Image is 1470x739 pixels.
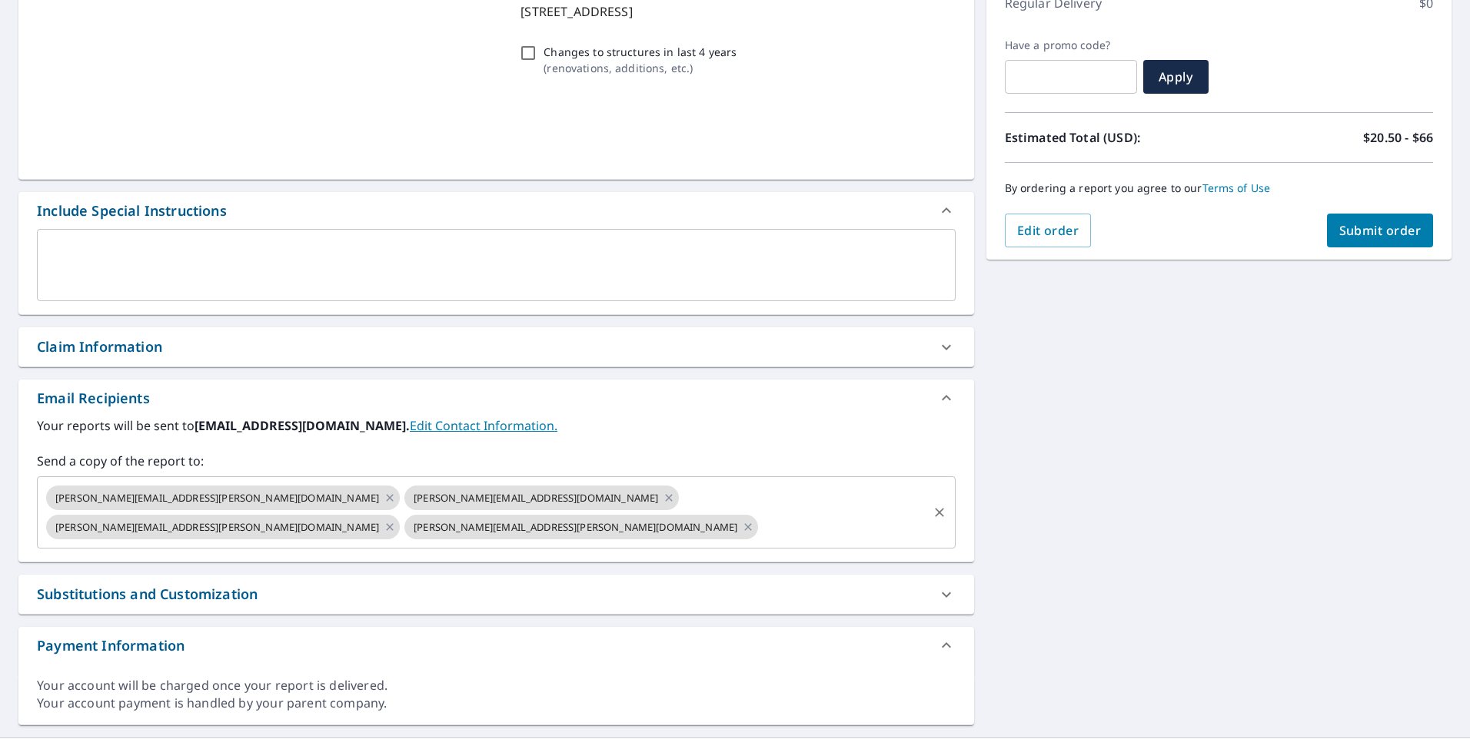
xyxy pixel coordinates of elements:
[37,584,258,605] div: Substitutions and Customization
[37,336,162,357] div: Claim Information
[18,327,974,366] div: Claim Information
[37,416,956,435] label: Your reports will be sent to
[1363,128,1433,147] p: $20.50 - $66
[544,44,737,60] p: Changes to structures in last 4 years
[37,388,150,409] div: Email Recipients
[18,379,974,416] div: Email Recipients
[1005,214,1092,247] button: Edit order
[18,575,974,614] div: Substitutions and Customization
[46,485,400,510] div: [PERSON_NAME][EMAIL_ADDRESS][PERSON_NAME][DOMAIN_NAME]
[46,520,388,535] span: [PERSON_NAME][EMAIL_ADDRESS][PERSON_NAME][DOMAIN_NAME]
[1202,181,1271,195] a: Terms of Use
[1017,222,1079,239] span: Edit order
[37,635,185,656] div: Payment Information
[37,694,956,712] div: Your account payment is handled by your parent company.
[46,491,388,505] span: [PERSON_NAME][EMAIL_ADDRESS][PERSON_NAME][DOMAIN_NAME]
[1339,222,1422,239] span: Submit order
[1156,68,1196,85] span: Apply
[1005,128,1219,147] p: Estimated Total (USD):
[1005,38,1137,52] label: Have a promo code?
[18,192,974,229] div: Include Special Instructions
[1327,214,1434,247] button: Submit order
[404,520,747,535] span: [PERSON_NAME][EMAIL_ADDRESS][PERSON_NAME][DOMAIN_NAME]
[929,502,950,523] button: Clear
[37,200,227,221] div: Include Special Instructions
[18,627,974,664] div: Payment Information
[195,417,410,434] b: [EMAIL_ADDRESS][DOMAIN_NAME].
[544,60,737,76] p: ( renovations, additions, etc. )
[1143,60,1209,94] button: Apply
[404,491,667,505] span: [PERSON_NAME][EMAIL_ADDRESS][DOMAIN_NAME]
[404,515,758,539] div: [PERSON_NAME][EMAIL_ADDRESS][PERSON_NAME][DOMAIN_NAME]
[37,452,956,470] label: Send a copy of the report to:
[520,2,949,21] p: [STREET_ADDRESS]
[37,677,956,694] div: Your account will be charged once your report is delivered.
[1005,181,1433,195] p: By ordering a report you agree to our
[46,515,400,539] div: [PERSON_NAME][EMAIL_ADDRESS][PERSON_NAME][DOMAIN_NAME]
[410,417,557,434] a: EditContactInfo
[404,485,679,510] div: [PERSON_NAME][EMAIL_ADDRESS][DOMAIN_NAME]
